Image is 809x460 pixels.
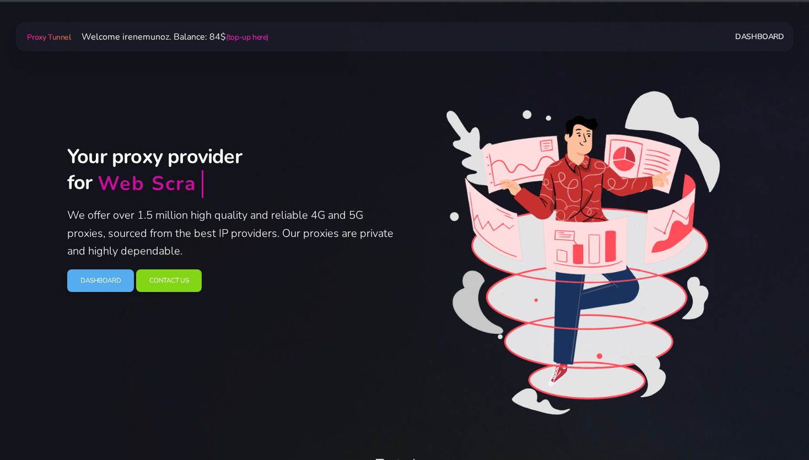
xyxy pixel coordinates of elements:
span: Proxy Tunnel [27,32,71,42]
a: Contact Us [136,269,202,292]
a: Dashboard [735,26,784,47]
a: (top-up here) [226,32,268,42]
a: Proxy Tunnel [25,28,73,46]
p: We offer over 1.5 million high quality and reliable 4G and 5G proxies, sourced from the best IP p... [67,207,398,261]
iframe: Webchat Widget [746,397,795,446]
span: Welcome irenemunoz. Balance: 84$ [73,31,268,43]
div: Web Scra [98,171,197,197]
h2: Your proxy provider for [67,144,398,198]
a: Dashboard [67,269,134,292]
